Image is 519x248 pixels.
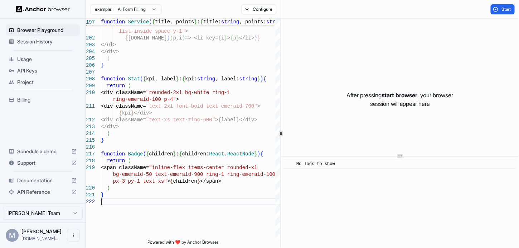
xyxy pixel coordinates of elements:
div: 214 [86,130,94,137]
div: 207 [86,69,94,76]
span: </div> [134,110,152,116]
span: } [236,35,239,41]
span: { [146,151,149,157]
div: Support [6,157,80,169]
span: { [218,35,221,41]
span: p [233,35,236,41]
span: label [221,117,236,123]
button: Start [491,4,515,14]
span: > [215,117,218,123]
span: } [101,62,104,68]
div: API Keys [6,65,80,76]
span: </div> [101,124,119,130]
div: Schedule a demo [6,146,80,157]
span: function [101,76,125,82]
span: { [143,76,146,82]
div: Billing [6,94,80,106]
span: 197 [86,19,94,26]
span: ( [140,76,143,82]
div: 213 [86,123,94,130]
span: Powered with ❤️ by Anchor Browser [148,239,219,248]
span: : [179,76,182,82]
span: : [176,151,179,157]
div: Browser Playground [6,24,80,36]
span: function [101,151,125,157]
div: 203 [86,42,94,48]
span: <span className= [101,165,149,170]
span: </li> [239,35,254,41]
span: Schedule a demo [17,148,68,155]
span: </span> [200,178,221,184]
span: { [125,35,128,41]
span: ( [128,158,131,164]
span: p [173,35,176,41]
div: 211 [86,103,94,110]
div: 222 [86,198,94,205]
div: 204 [86,48,94,55]
span: } [173,151,176,157]
span: ( [167,35,170,41]
span: } [254,151,257,157]
span: string [239,76,257,82]
span: ) [182,35,185,41]
span: > [257,103,260,109]
span: > [176,97,179,102]
span: , label: [215,76,239,82]
span: kpi [122,110,131,116]
div: 212 [86,117,94,123]
span: { [230,35,233,41]
span: , points: [239,19,267,25]
div: 209 [86,83,94,89]
span: [DOMAIN_NAME] [128,35,167,41]
span: No logs to show [296,162,335,167]
div: 208 [86,76,94,83]
span: Support [17,159,68,167]
span: i [221,35,224,41]
span: ( [170,35,173,41]
span: Billing [17,96,77,103]
span: </div> [239,117,257,123]
span: } [176,76,179,82]
span: children [173,178,197,184]
span: "rounded-2xl bg-white ring-1 [146,90,230,95]
span: } [101,137,104,143]
span: i [179,35,182,41]
span: <div className= [101,103,146,109]
span: <div className= [101,117,146,123]
span: ( [128,83,131,89]
span: . [224,151,227,157]
span: return [107,158,125,164]
span: API Reference [17,188,68,196]
span: { [179,151,182,157]
span: </div> [101,49,119,55]
span: -100 [263,172,276,177]
span: list-inside space-y-1" [119,28,185,34]
span: { [182,76,185,82]
span: ( [149,19,152,25]
div: 220 [86,185,94,192]
span: Badge [128,151,143,157]
div: 205 [86,55,94,62]
span: { [170,178,173,184]
span: Session History [17,38,77,45]
span: ) [107,56,110,61]
div: 216 [86,144,94,151]
span: } [197,178,200,184]
span: string [266,19,284,25]
span: Start [501,6,511,12]
span: </ul> [101,42,116,48]
span: ) [107,131,110,136]
span: , [176,35,179,41]
div: 215 [86,137,94,144]
span: title: [203,19,221,25]
span: px-3 py-1 text-xs" [113,178,167,184]
div: 218 [86,158,94,164]
p: After pressing , your browser session will appear here [347,91,453,108]
span: ) [254,35,257,41]
span: ) [257,151,260,157]
span: kpi: [185,76,197,82]
span: function [101,19,125,25]
span: Documentation [17,177,68,184]
span: Millie [21,228,62,234]
span: Service [128,19,149,25]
